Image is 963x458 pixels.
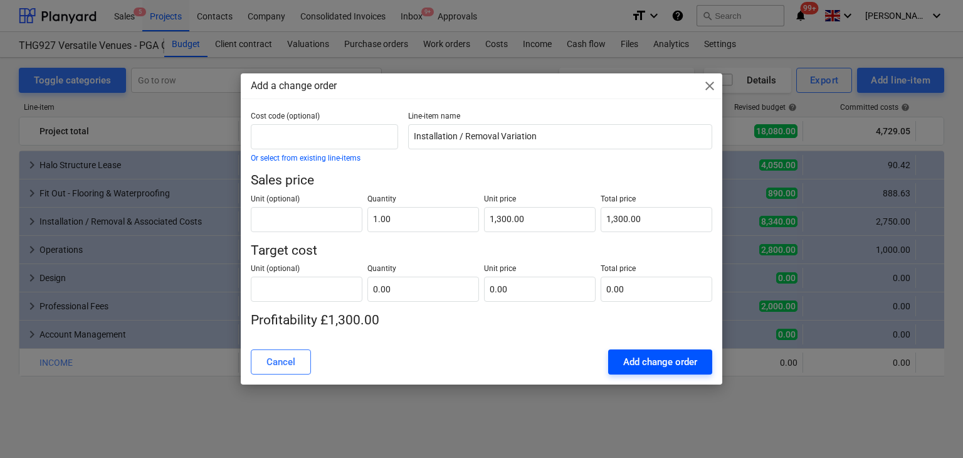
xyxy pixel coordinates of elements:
button: Add change order [608,349,712,375]
p: Add a change order [251,78,337,93]
button: Or select from existing line-items [251,154,360,162]
p: Profitability £1,300.00 [251,312,712,329]
button: Cancel [251,349,311,375]
div: Add change order [623,354,697,370]
p: Line-item name [408,112,712,124]
p: Unit (optional) [251,194,362,207]
p: Sales price [251,172,712,189]
div: Cancel [266,354,295,370]
p: Quantity [367,264,479,277]
p: Quantity [367,194,479,207]
p: Unit price [484,264,596,277]
p: Target cost [251,242,712,260]
span: close [702,78,717,93]
p: Cost code (optional) [251,112,398,124]
p: Total price [601,264,712,277]
p: Unit (optional) [251,264,362,277]
iframe: Chat Widget [900,398,963,458]
p: Unit price [484,194,596,207]
p: Total price [601,194,712,207]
